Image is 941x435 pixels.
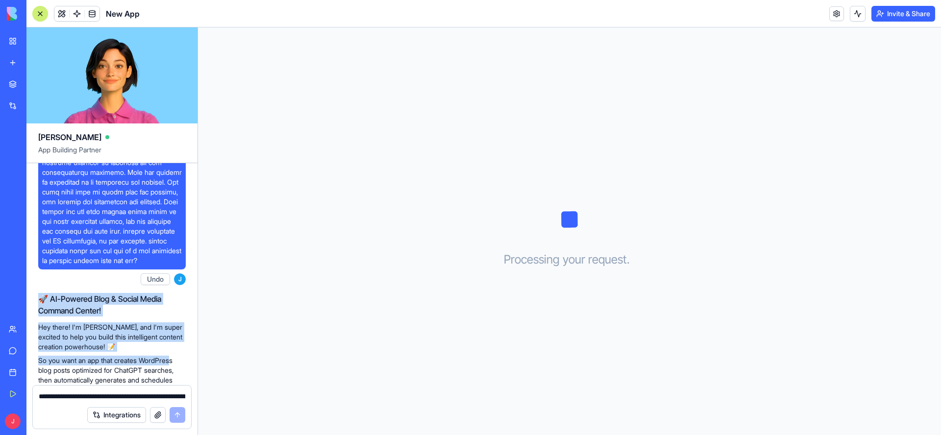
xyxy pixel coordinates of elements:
img: logo [7,7,68,21]
span: App Building Partner [38,145,186,163]
span: New App [106,8,140,20]
span: J [5,413,21,429]
button: Invite & Share [871,6,935,22]
p: So you want an app that creates WordPress blog posts optimized for ChatGPT searches, then automat... [38,356,186,405]
span: . [627,252,630,267]
button: Undo [141,273,170,285]
button: Integrations [87,407,146,423]
span: J [174,273,186,285]
h3: Processing your request [504,252,636,267]
p: Hey there! I'm [PERSON_NAME], and I'm super excited to help you build this intelligent content cr... [38,322,186,352]
span: [PERSON_NAME] [38,131,101,143]
h2: 🚀 AI-Powered Blog & Social Media Command Center! [38,293,186,316]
